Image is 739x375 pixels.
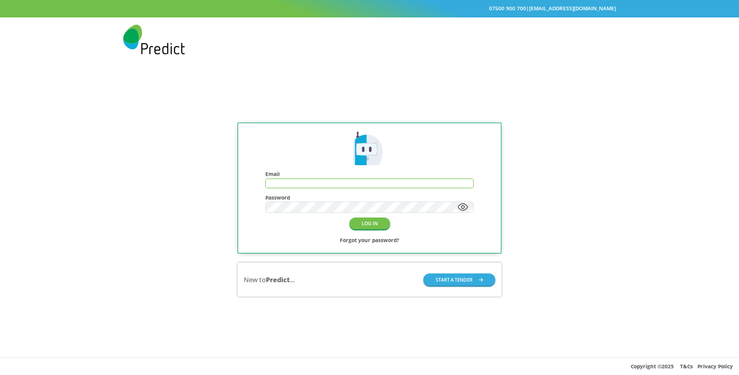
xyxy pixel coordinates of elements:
img: Predict Mobile [123,25,185,54]
div: New to ... [244,275,295,285]
a: 07500 900 700 [489,5,526,12]
h4: Email [265,171,474,177]
h4: Password [265,194,474,201]
b: Predict [266,275,290,284]
div: | [123,4,616,13]
a: Forgot your password? [340,235,399,245]
a: Privacy Policy [697,363,733,370]
img: Predict Mobile [351,130,388,168]
button: START A TENDER [423,273,495,285]
a: [EMAIL_ADDRESS][DOMAIN_NAME] [529,5,616,12]
button: LOG IN [349,218,390,229]
a: T&Cs [680,363,693,370]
